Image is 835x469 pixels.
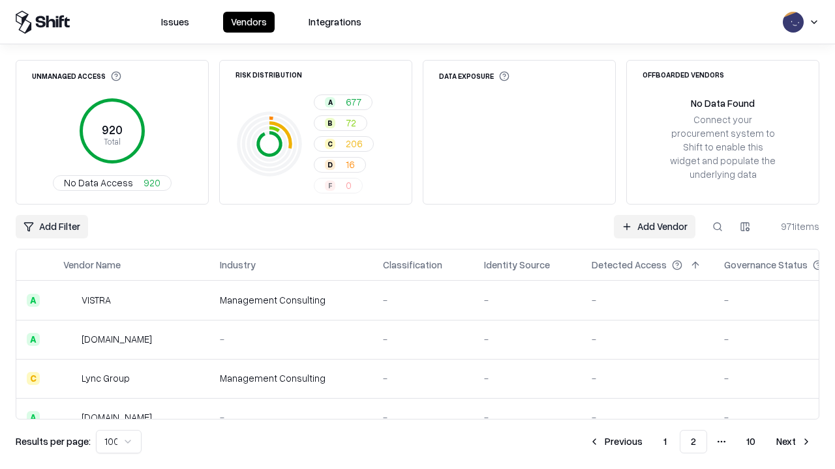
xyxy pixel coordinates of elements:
div: Connect your procurement system to Shift to enable this widget and populate the underlying data [669,113,777,182]
div: - [592,293,703,307]
div: No Data Found [691,96,755,110]
div: Detected Access [592,258,667,272]
tspan: 920 [102,122,123,137]
div: [DOMAIN_NAME] [82,410,152,424]
div: 971 items [767,220,819,233]
div: Vendor Name [63,258,121,272]
div: Data Exposure [439,71,509,81]
div: - [383,332,463,346]
p: Results per page: [16,434,91,448]
button: C206 [314,136,374,152]
span: No Data Access [64,176,133,190]
button: Integrations [301,12,369,33]
div: [DOMAIN_NAME] [82,332,152,346]
div: - [220,410,362,424]
div: Unmanaged Access [32,71,121,81]
div: Offboarded Vendors [643,71,724,78]
div: A [27,411,40,424]
img: VISTRA [63,294,76,307]
tspan: Total [104,136,121,147]
nav: pagination [581,430,819,453]
img: Lync Group [63,372,76,385]
button: Issues [153,12,197,33]
div: - [383,371,463,385]
div: D [325,160,335,170]
button: Next [768,430,819,453]
div: A [27,333,40,346]
div: - [220,332,362,346]
div: VISTRA [82,293,111,307]
div: - [484,293,571,307]
div: C [27,372,40,385]
span: 677 [346,95,361,109]
div: - [484,332,571,346]
span: 72 [346,116,356,130]
div: C [325,139,335,149]
a: Add Vendor [614,215,695,238]
button: D16 [314,157,366,173]
div: - [383,293,463,307]
div: Identity Source [484,258,550,272]
button: No Data Access920 [53,175,172,191]
button: Add Filter [16,215,88,238]
button: Previous [581,430,650,453]
div: Management Consulting [220,293,362,307]
div: Classification [383,258,442,272]
div: A [27,294,40,307]
div: - [484,371,571,385]
div: - [383,410,463,424]
div: - [484,410,571,424]
div: A [325,97,335,107]
div: Industry [220,258,256,272]
img: kadeemarentals.com [63,411,76,424]
button: Vendors [223,12,275,33]
button: B72 [314,115,367,131]
button: A677 [314,94,372,110]
div: - [592,332,703,346]
button: 1 [653,430,677,453]
div: - [592,371,703,385]
span: 920 [144,176,160,190]
div: Lync Group [82,371,130,385]
div: B [325,118,335,128]
div: Management Consulting [220,371,362,385]
div: - [592,410,703,424]
img: theiet.org [63,333,76,346]
div: Governance Status [724,258,808,272]
span: 16 [346,158,355,171]
button: 2 [680,430,707,453]
button: 10 [736,430,766,453]
div: Risk Distribution [235,71,302,78]
span: 206 [346,137,363,150]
